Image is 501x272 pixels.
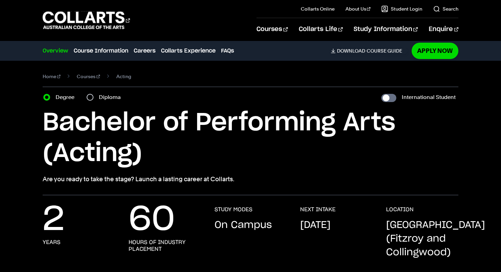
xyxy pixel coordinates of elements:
h3: LOCATION [386,206,414,213]
p: [DATE] [300,218,330,232]
a: About Us [345,5,371,12]
a: Courses [256,18,288,41]
p: 2 [43,206,64,233]
label: International Student [402,92,456,102]
a: Collarts Online [301,5,335,12]
a: Collarts Experience [161,47,216,55]
p: Are you ready to take the stage? Launch a lasting career at Collarts. [43,174,458,184]
a: Courses [77,72,100,81]
a: Overview [43,47,68,55]
a: Careers [134,47,156,55]
a: Search [433,5,458,12]
span: Acting [116,72,131,81]
a: Enquire [429,18,458,41]
a: Student Login [381,5,422,12]
a: FAQs [221,47,234,55]
h3: hours of industry placement [129,239,201,253]
p: [GEOGRAPHIC_DATA] (Fitzroy and Collingwood) [386,218,485,259]
h1: Bachelor of Performing Arts (Acting) [43,108,458,169]
a: Course Information [74,47,128,55]
h3: STUDY MODES [215,206,252,213]
label: Diploma [99,92,125,102]
p: On Campus [215,218,272,232]
span: Download [337,48,365,54]
h3: NEXT INTAKE [300,206,336,213]
label: Degree [56,92,78,102]
a: Study Information [354,18,418,41]
a: DownloadCourse Guide [331,48,408,54]
h3: years [43,239,60,246]
a: Home [43,72,61,81]
div: Go to homepage [43,11,130,30]
a: Apply Now [412,43,458,59]
a: Collarts Life [299,18,343,41]
p: 60 [129,206,175,233]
